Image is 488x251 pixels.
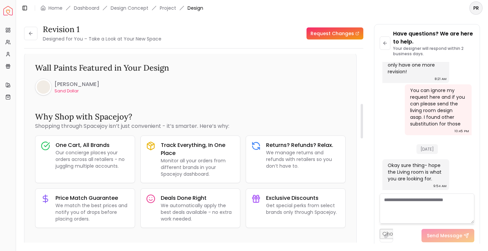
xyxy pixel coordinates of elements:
button: PR [469,1,483,15]
p: Monitor all your orders from different brands in your Spacejoy dashboard. [161,157,235,177]
h3: Deals Done Right [161,194,235,202]
a: Dashboard [74,5,99,11]
span: Design [188,5,203,11]
p: We match the best prices and notify you of drops before placing orders. [55,202,129,222]
h3: Why Shop with Spacejoy? [35,111,346,122]
span: PR [470,2,482,14]
div: You can ignore my request here and if you can please send the living room design asap. I found ot... [410,87,465,127]
h3: Exclusive Discounts [266,194,340,202]
h3: Wall Paints Featured in Your Design [35,63,346,73]
li: Design Concept [111,5,148,11]
p: Get special perks from select brands only through Spacejoy. [266,202,340,216]
h6: [PERSON_NAME] [54,80,99,88]
p: Shopping through Spacejoy isn’t just convenient - it’s smarter. Here’s why: [35,122,346,130]
h3: One Cart, All Brands [55,141,129,149]
p: Have questions? We are here to help. [393,30,474,46]
a: Request Changes [307,27,363,39]
h3: Price Match Guarantee [55,194,129,202]
nav: breadcrumb [40,5,203,11]
h3: Returns? Refunds? Relax. [266,141,340,149]
a: [PERSON_NAME]Sand Dollar [35,79,99,95]
small: Designed for You – Take a Look at Your New Space [43,35,161,42]
p: We automatically apply the best deals available - no extra work needed. [161,202,235,222]
div: 10:45 PM [455,128,469,135]
div: Okay sure thing- hope the Living room is what you are looking for. [388,162,443,182]
a: Project [160,5,176,11]
a: Spacejoy [3,6,13,15]
p: Your designer will respond within 2 business days. [393,46,474,57]
h3: Revision 1 [43,24,161,35]
p: Our concierge places your orders across all retailers - no juggling multiple accounts. [55,149,129,169]
h3: Track Everything, In One Place [161,141,235,157]
img: Spacejoy Logo [3,6,13,15]
div: 9:54 AM [433,183,447,189]
span: [DATE] [416,144,438,154]
p: Sand Dollar [54,88,99,94]
a: Home [48,5,63,11]
div: 8:21 AM [435,76,447,82]
p: We manage returns and refunds with retailers so you don’t have to. [266,149,340,169]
